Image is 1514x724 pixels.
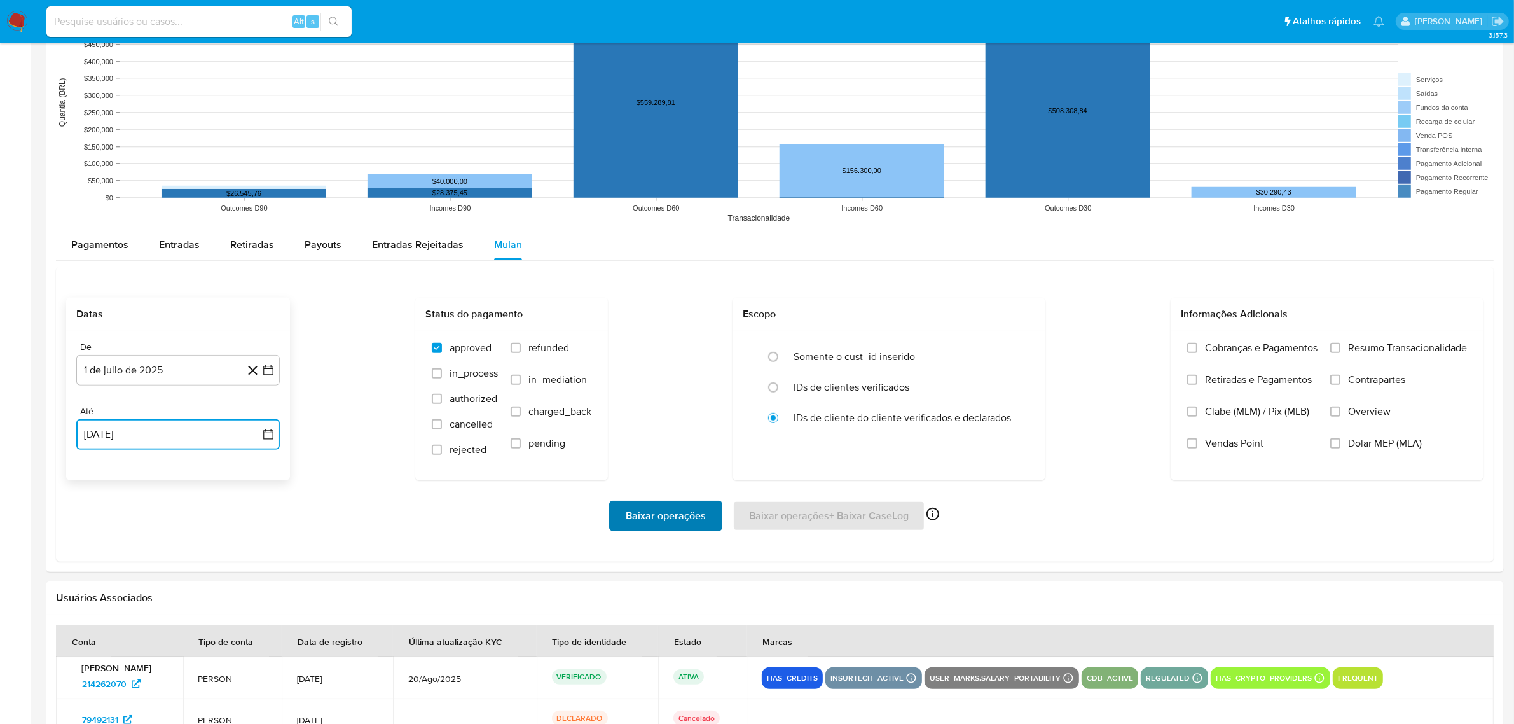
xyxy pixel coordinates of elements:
a: Notificações [1373,16,1384,27]
h2: Usuários Associados [56,592,1494,604]
span: 3.157.3 [1489,30,1508,40]
span: s [311,15,315,27]
button: search-icon [320,13,347,31]
span: Atalhos rápidos [1293,15,1361,28]
p: laisa.felismino@mercadolivre.com [1415,15,1487,27]
span: Alt [294,15,304,27]
a: Sair [1491,15,1504,28]
input: Pesquise usuários ou casos... [46,13,352,30]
